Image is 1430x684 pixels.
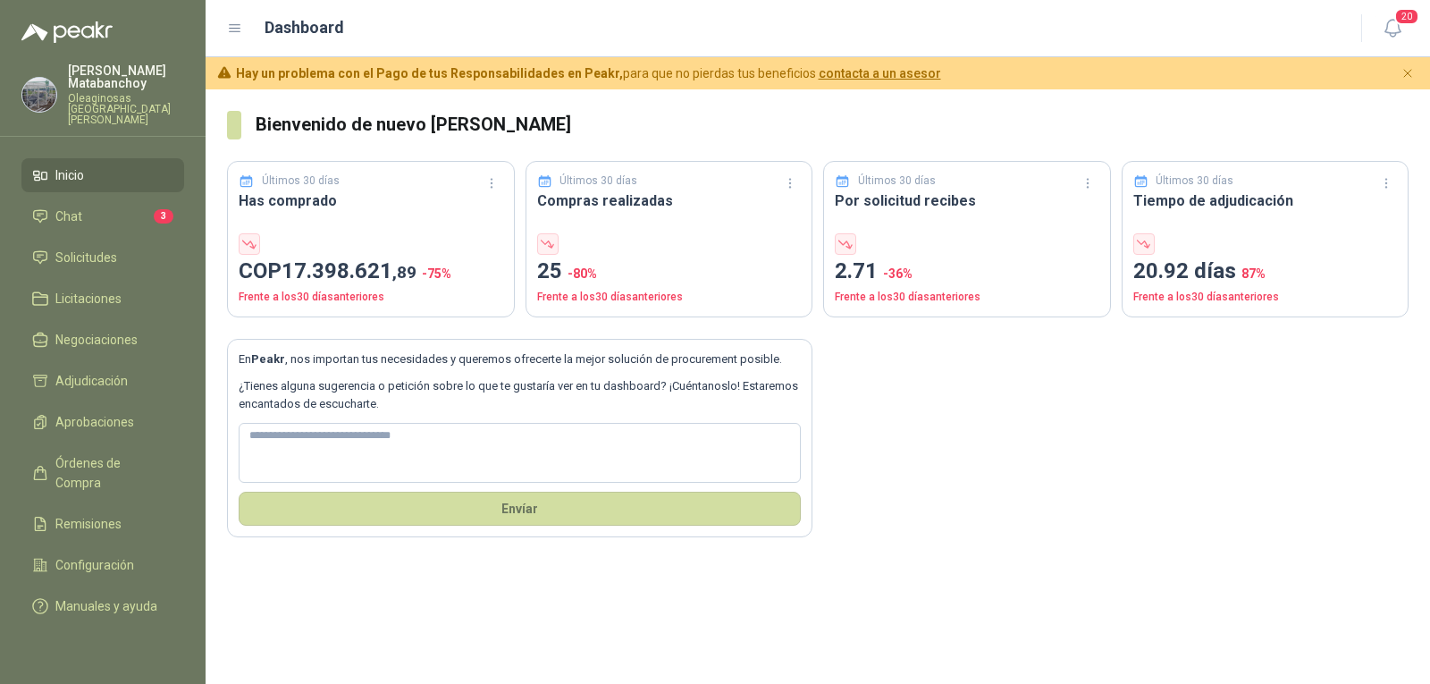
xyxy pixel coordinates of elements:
[21,199,184,233] a: Chat3
[537,190,802,212] h3: Compras realizadas
[1376,13,1409,45] button: 20
[1133,289,1398,306] p: Frente a los 30 días anteriores
[568,266,597,281] span: -80 %
[55,330,138,350] span: Negociaciones
[1133,190,1398,212] h3: Tiempo de adjudicación
[537,255,802,289] p: 25
[154,209,173,224] span: 3
[55,453,167,493] span: Órdenes de Compra
[21,21,113,43] img: Logo peakr
[265,15,344,40] h1: Dashboard
[55,514,122,534] span: Remisiones
[55,207,82,226] span: Chat
[55,248,117,267] span: Solicitudes
[422,266,451,281] span: -75 %
[21,507,184,541] a: Remisiones
[55,371,128,391] span: Adjudicación
[835,190,1099,212] h3: Por solicitud recibes
[835,255,1099,289] p: 2.71
[251,352,285,366] b: Peakr
[55,596,157,616] span: Manuales y ayuda
[858,173,936,190] p: Últimos 30 días
[239,350,801,368] p: En , nos importan tus necesidades y queremos ofrecerte la mejor solución de procurement posible.
[68,64,184,89] p: [PERSON_NAME] Matabanchoy
[256,111,1409,139] h3: Bienvenido de nuevo [PERSON_NAME]
[55,289,122,308] span: Licitaciones
[559,173,637,190] p: Últimos 30 días
[282,258,416,283] span: 17.398.621
[55,555,134,575] span: Configuración
[239,255,503,289] p: COP
[1133,255,1398,289] p: 20.92 días
[1397,63,1419,85] button: Cerrar
[21,158,184,192] a: Inicio
[21,282,184,316] a: Licitaciones
[819,66,941,80] a: contacta a un asesor
[21,364,184,398] a: Adjudicación
[835,289,1099,306] p: Frente a los 30 días anteriores
[392,262,416,283] span: ,89
[22,78,56,112] img: Company Logo
[236,63,941,83] span: para que no pierdas tus beneficios
[55,412,134,432] span: Aprobaciones
[21,446,184,500] a: Órdenes de Compra
[537,289,802,306] p: Frente a los 30 días anteriores
[21,405,184,439] a: Aprobaciones
[1394,8,1419,25] span: 20
[21,548,184,582] a: Configuración
[55,165,84,185] span: Inicio
[262,173,340,190] p: Últimos 30 días
[1241,266,1266,281] span: 87 %
[1156,173,1233,190] p: Últimos 30 días
[21,323,184,357] a: Negociaciones
[21,589,184,623] a: Manuales y ayuda
[21,241,184,274] a: Solicitudes
[239,190,503,212] h3: Has comprado
[239,377,801,414] p: ¿Tienes alguna sugerencia o petición sobre lo que te gustaría ver en tu dashboard? ¡Cuéntanoslo! ...
[239,492,801,526] button: Envíar
[239,289,503,306] p: Frente a los 30 días anteriores
[236,66,623,80] b: Hay un problema con el Pago de tus Responsabilidades en Peakr,
[68,93,184,125] p: Oleaginosas [GEOGRAPHIC_DATA][PERSON_NAME]
[883,266,913,281] span: -36 %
